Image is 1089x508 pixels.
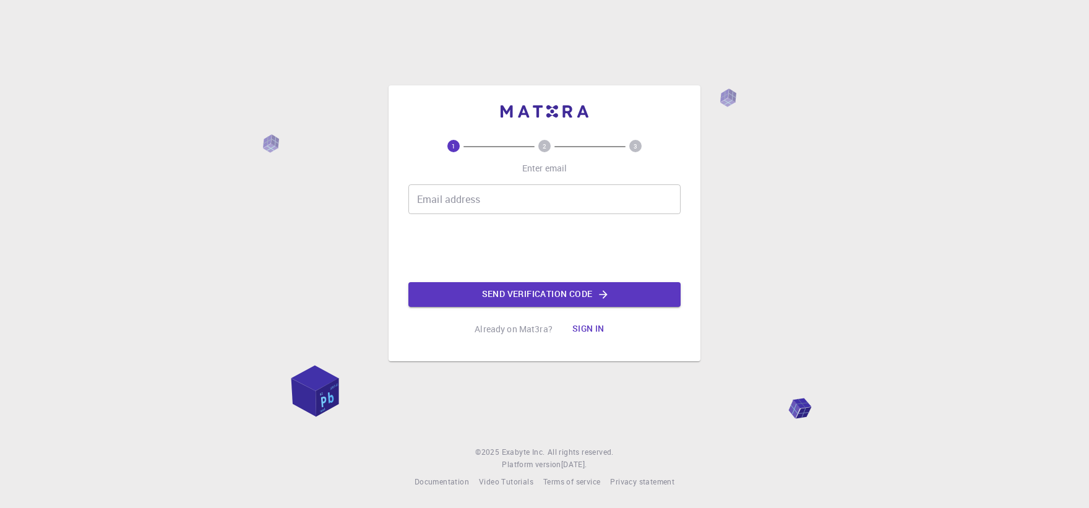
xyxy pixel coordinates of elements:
[502,446,545,458] a: Exabyte Inc.
[548,446,614,458] span: All rights reserved.
[502,447,545,457] span: Exabyte Inc.
[562,317,614,342] button: Sign in
[408,282,681,307] button: Send verification code
[561,458,587,471] a: [DATE].
[610,476,674,488] a: Privacy statement
[543,476,600,486] span: Terms of service
[475,323,553,335] p: Already on Mat3ra?
[479,476,533,488] a: Video Tutorials
[479,476,533,486] span: Video Tutorials
[450,224,639,272] iframe: reCAPTCHA
[502,458,561,471] span: Platform version
[543,142,546,150] text: 2
[415,476,469,486] span: Documentation
[452,142,455,150] text: 1
[415,476,469,488] a: Documentation
[561,459,587,469] span: [DATE] .
[522,162,567,174] p: Enter email
[475,446,501,458] span: © 2025
[610,476,674,486] span: Privacy statement
[634,142,637,150] text: 3
[543,476,600,488] a: Terms of service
